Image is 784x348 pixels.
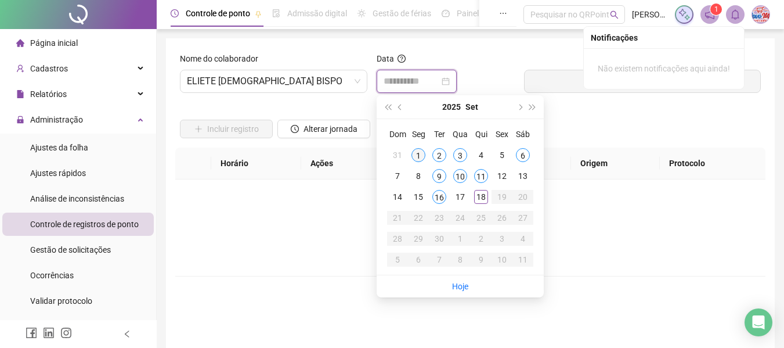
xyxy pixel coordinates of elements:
[453,190,467,204] div: 17
[30,194,124,203] span: Análise de inconsistências
[387,145,408,166] td: 2025-08-31
[465,95,478,119] button: month panel
[381,95,394,119] button: super-prev-year
[411,169,425,183] div: 8
[450,145,471,166] td: 2025-09-03
[471,249,492,270] td: 2025-10-09
[450,166,471,186] td: 2025-09-10
[60,327,72,339] span: instagram
[474,148,488,162] div: 4
[704,9,715,20] span: notification
[408,228,429,249] td: 2025-09-29
[429,228,450,249] td: 2025-09-30
[678,8,691,21] img: sparkle-icon.fc2bf0ac1784a2077858766a79e2daf3.svg
[495,211,509,225] div: 26
[391,148,404,162] div: 31
[277,125,370,135] a: Alterar jornada
[453,232,467,246] div: 1
[411,253,425,267] div: 6
[30,271,74,280] span: Ocorrências
[571,148,660,180] th: Origem
[516,169,530,183] div: 13
[391,253,404,267] div: 5
[394,95,407,119] button: prev-year
[453,253,467,267] div: 8
[471,145,492,166] td: 2025-09-04
[432,211,446,225] div: 23
[591,31,737,44] div: Notificações
[387,186,408,207] td: 2025-09-14
[387,166,408,186] td: 2025-09-07
[752,6,769,23] img: 30682
[524,70,761,93] button: Buscar registros
[745,308,772,336] div: Open Intercom Messenger
[492,186,512,207] td: 2025-09-19
[471,124,492,145] th: Qui
[432,148,446,162] div: 2
[452,282,468,291] a: Hoje
[391,190,404,204] div: 14
[301,148,381,180] th: Ações
[453,169,467,183] div: 10
[450,228,471,249] td: 2025-10-01
[30,296,92,306] span: Validar protocolo
[408,145,429,166] td: 2025-09-01
[30,89,67,99] span: Relatórios
[16,116,24,124] span: lock
[512,166,533,186] td: 2025-09-13
[432,253,446,267] div: 7
[660,148,765,180] th: Protocolo
[512,145,533,166] td: 2025-09-06
[411,148,425,162] div: 1
[492,249,512,270] td: 2025-10-10
[357,9,366,17] span: sun
[373,9,431,18] span: Gestão de férias
[171,9,179,17] span: clock-circle
[598,64,730,73] span: Não existem notificações aqui ainda!
[408,124,429,145] th: Seg
[714,5,718,13] span: 1
[180,52,266,65] label: Nome do colaborador
[408,207,429,228] td: 2025-09-22
[442,9,450,17] span: dashboard
[432,232,446,246] div: 30
[512,249,533,270] td: 2025-10-11
[516,148,530,162] div: 6
[453,148,467,162] div: 3
[632,8,668,21] span: [PERSON_NAME]
[495,232,509,246] div: 3
[186,9,250,18] span: Controle de ponto
[187,70,360,92] span: ELIETE NUNES BISPO
[30,38,78,48] span: Página inicial
[492,166,512,186] td: 2025-09-12
[610,10,619,19] span: search
[429,124,450,145] th: Ter
[408,166,429,186] td: 2025-09-08
[429,145,450,166] td: 2025-09-02
[512,228,533,249] td: 2025-10-04
[450,124,471,145] th: Qua
[272,9,280,17] span: file-done
[398,55,406,63] span: question-circle
[710,3,722,15] sup: 1
[474,253,488,267] div: 9
[432,190,446,204] div: 16
[442,95,461,119] button: year panel
[474,190,488,204] div: 18
[512,186,533,207] td: 2025-09-20
[429,166,450,186] td: 2025-09-09
[304,123,357,135] span: Alterar jornada
[411,190,425,204] div: 15
[411,211,425,225] div: 22
[30,64,68,73] span: Cadastros
[30,168,86,178] span: Ajustes rápidos
[474,232,488,246] div: 2
[429,207,450,228] td: 2025-09-23
[30,143,88,152] span: Ajustes da folha
[499,9,507,17] span: ellipsis
[43,327,55,339] span: linkedin
[516,211,530,225] div: 27
[16,64,24,73] span: user-add
[16,39,24,47] span: home
[492,228,512,249] td: 2025-10-03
